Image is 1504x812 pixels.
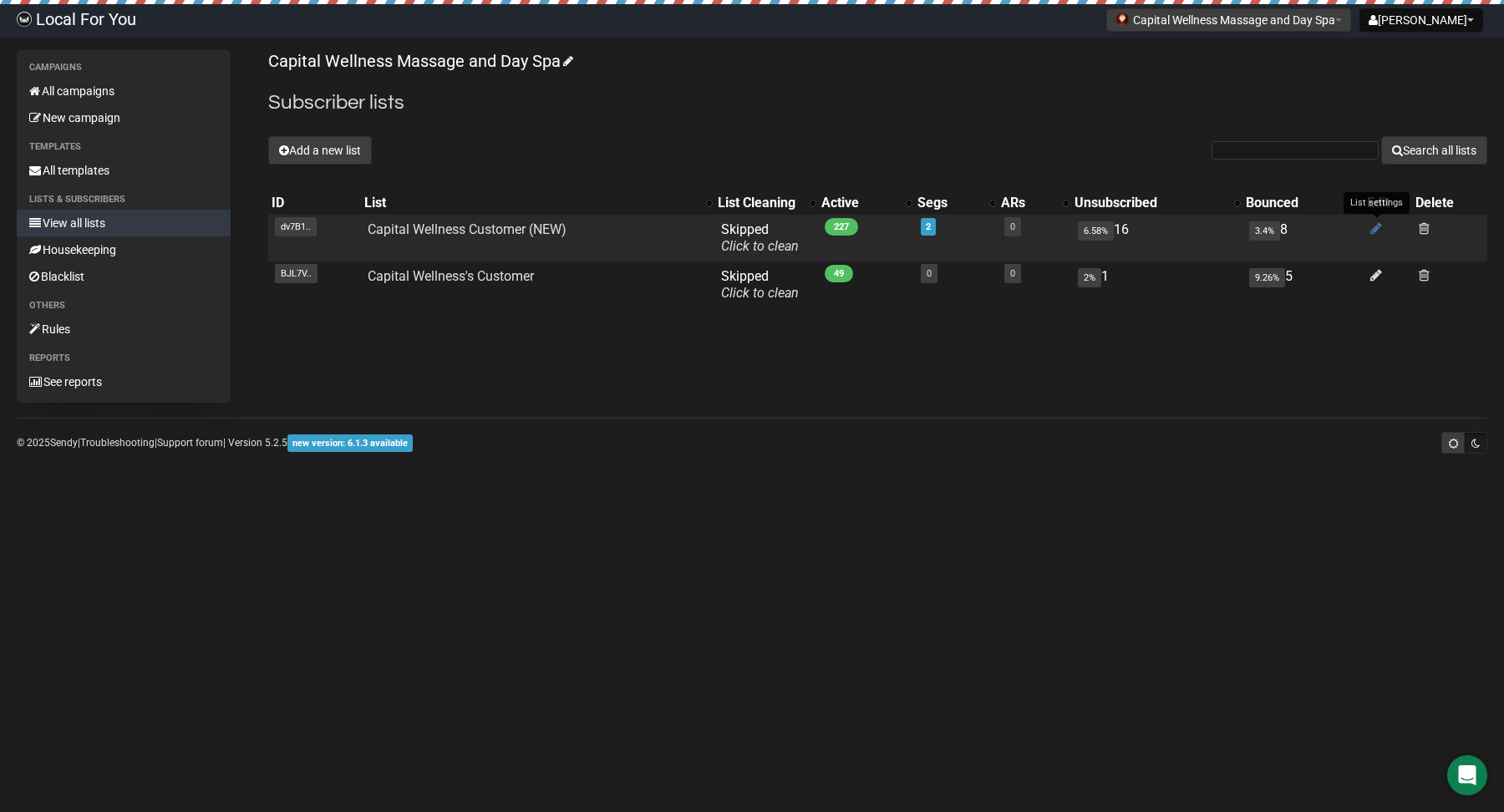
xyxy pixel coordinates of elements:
[17,210,231,236] a: View all lists
[287,437,413,449] a: new version: 6.1.3 available
[998,191,1071,215] th: ARs: No sort applied, activate to apply an ascending sort
[721,238,799,254] a: Click to clean
[721,285,799,301] a: Click to clean
[917,195,981,211] div: Segs
[821,195,897,211] div: Active
[268,191,362,215] th: ID: No sort applied, sorting is disabled
[1071,261,1242,308] td: 1
[1106,8,1351,32] button: Capital Wellness Massage and Day Spa
[268,51,571,71] a: Capital Wellness Massage and Day Spa
[17,316,231,343] a: Rules
[1415,195,1484,211] div: Delete
[17,78,231,104] a: All campaigns
[17,236,231,263] a: Housekeeping
[721,268,799,301] span: Skipped
[364,195,698,211] div: List
[287,434,413,452] span: new version: 6.1.3 available
[361,191,714,215] th: List: No sort applied, activate to apply an ascending sort
[1359,8,1483,32] button: [PERSON_NAME]
[927,268,932,279] a: 0
[1071,215,1242,261] td: 16
[926,221,931,232] a: 2
[272,195,358,211] div: ID
[1242,215,1364,261] td: 8
[1010,268,1015,279] a: 0
[1242,191,1364,215] th: Bounced: No sort applied, activate to apply an ascending sort
[1344,192,1410,214] div: List settings
[17,137,231,157] li: Templates
[17,58,231,78] li: Campaigns
[825,218,858,236] span: 227
[714,191,818,215] th: List Cleaning: No sort applied, activate to apply an ascending sort
[17,296,231,316] li: Others
[914,191,998,215] th: Segs: No sort applied, activate to apply an ascending sort
[718,195,801,211] div: List Cleaning
[1075,195,1226,211] div: Unsubscribed
[275,264,318,283] span: BJL7V..
[17,12,32,27] img: d61d2441668da63f2d83084b75c85b29
[17,104,231,131] a: New campaign
[80,437,155,449] a: Troubleshooting
[1249,221,1280,241] span: 3.4%
[1078,221,1114,241] span: 6.58%
[818,191,914,215] th: Active: No sort applied, activate to apply an ascending sort
[1381,136,1487,165] button: Search all lists
[17,263,231,290] a: Blacklist
[1246,195,1347,211] div: Bounced
[157,437,223,449] a: Support forum
[825,265,853,282] span: 49
[1078,268,1101,287] span: 2%
[1447,755,1487,795] div: Open Intercom Messenger
[721,221,799,254] span: Skipped
[268,136,372,165] button: Add a new list
[17,434,413,452] p: © 2025 | | | Version 5.2.5
[17,368,231,395] a: See reports
[17,348,231,368] li: Reports
[1071,191,1242,215] th: Unsubscribed: No sort applied, activate to apply an ascending sort
[1010,221,1015,232] a: 0
[17,157,231,184] a: All templates
[275,217,317,236] span: dv7B1..
[1001,195,1054,211] div: ARs
[368,221,567,237] a: Capital Wellness Customer (NEW)
[17,190,231,210] li: Lists & subscribers
[50,437,78,449] a: Sendy
[1249,268,1285,287] span: 9.26%
[1412,191,1487,215] th: Delete: No sort applied, sorting is disabled
[368,268,534,284] a: Capital Wellness's Customer
[1115,13,1129,26] img: 788.png
[268,88,1487,118] h2: Subscriber lists
[1242,261,1364,308] td: 5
